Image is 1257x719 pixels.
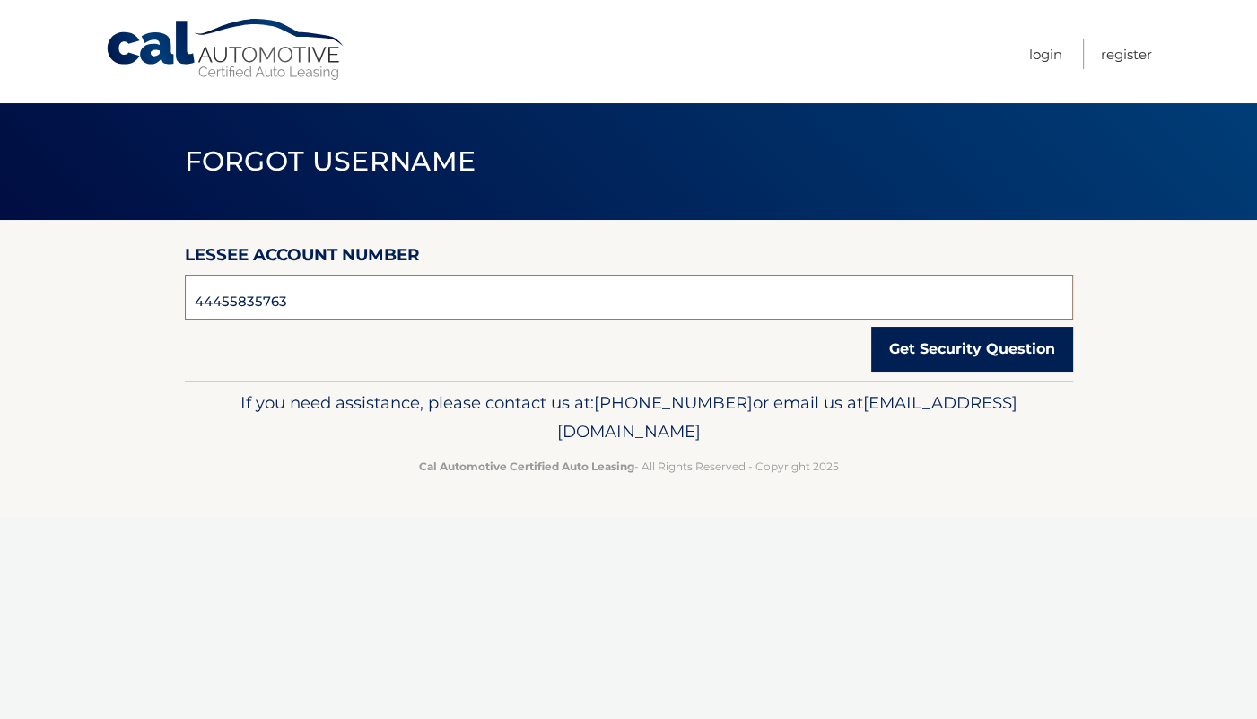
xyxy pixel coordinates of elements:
[871,327,1073,372] button: Get Security Question
[419,460,634,473] strong: Cal Automotive Certified Auto Leasing
[196,389,1061,446] p: If you need assistance, please contact us at: or email us at
[1101,39,1152,69] a: Register
[557,392,1017,442] span: [EMAIL_ADDRESS][DOMAIN_NAME]
[185,241,420,275] label: Lessee Account Number
[1029,39,1062,69] a: Login
[196,457,1061,476] p: - All Rights Reserved - Copyright 2025
[105,18,347,82] a: Cal Automotive
[185,145,476,178] span: Forgot Username
[594,392,753,413] span: [PHONE_NUMBER]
